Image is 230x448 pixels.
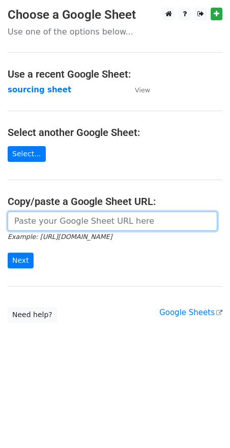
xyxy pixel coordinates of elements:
[8,26,222,37] p: Use one of the options below...
[179,399,230,448] iframe: Chat Widget
[8,253,34,268] input: Next
[8,68,222,80] h4: Use a recent Google Sheet:
[125,85,150,94] a: View
[8,307,57,323] a: Need help?
[135,86,150,94] small: View
[8,85,71,94] a: sourcing sheet
[8,233,112,240] small: Example: [URL][DOMAIN_NAME]
[159,308,222,317] a: Google Sheets
[8,146,46,162] a: Select...
[8,126,222,139] h4: Select another Google Sheet:
[8,195,222,208] h4: Copy/paste a Google Sheet URL:
[8,212,217,231] input: Paste your Google Sheet URL here
[8,8,222,22] h3: Choose a Google Sheet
